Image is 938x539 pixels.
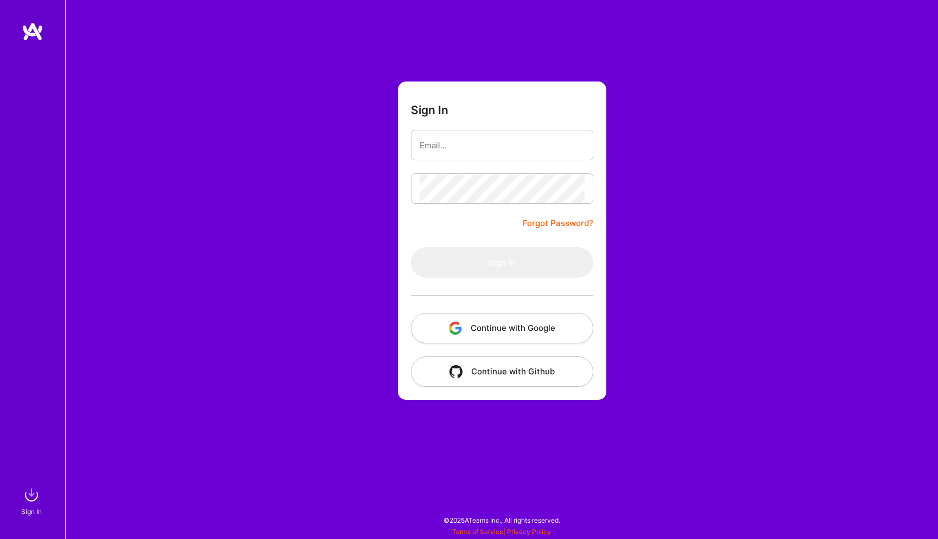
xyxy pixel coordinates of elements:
[65,506,938,534] div: © 2025 ATeams Inc., All rights reserved.
[21,506,42,517] div: Sign In
[449,322,462,335] img: icon
[21,484,42,506] img: sign in
[411,103,448,117] h3: Sign In
[523,217,593,230] a: Forgot Password?
[507,528,551,536] a: Privacy Policy
[411,356,593,387] button: Continue with Github
[449,365,462,378] img: icon
[22,22,43,41] img: logo
[411,313,593,343] button: Continue with Google
[23,484,42,517] a: sign inSign In
[452,528,503,536] a: Terms of Service
[411,247,593,278] button: Sign In
[452,528,551,536] span: |
[420,131,585,159] input: Email...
